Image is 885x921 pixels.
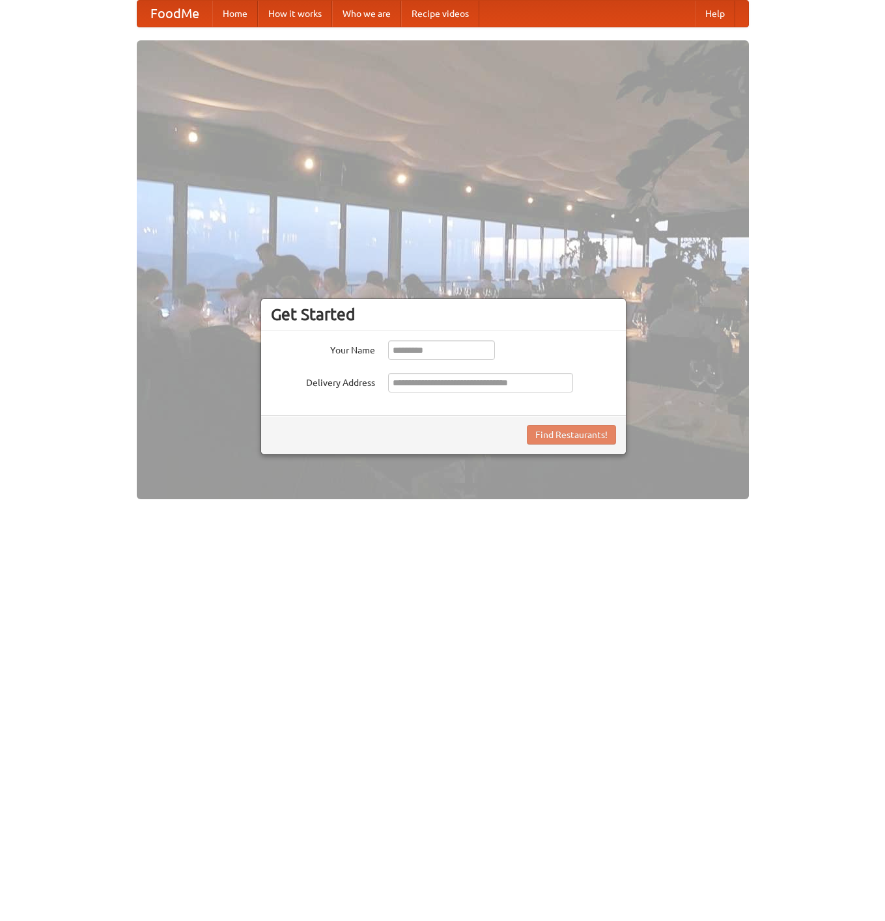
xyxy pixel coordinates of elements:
[332,1,401,27] a: Who we are
[401,1,479,27] a: Recipe videos
[212,1,258,27] a: Home
[271,373,375,389] label: Delivery Address
[527,425,616,445] button: Find Restaurants!
[137,1,212,27] a: FoodMe
[695,1,735,27] a: Help
[271,340,375,357] label: Your Name
[258,1,332,27] a: How it works
[271,305,616,324] h3: Get Started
